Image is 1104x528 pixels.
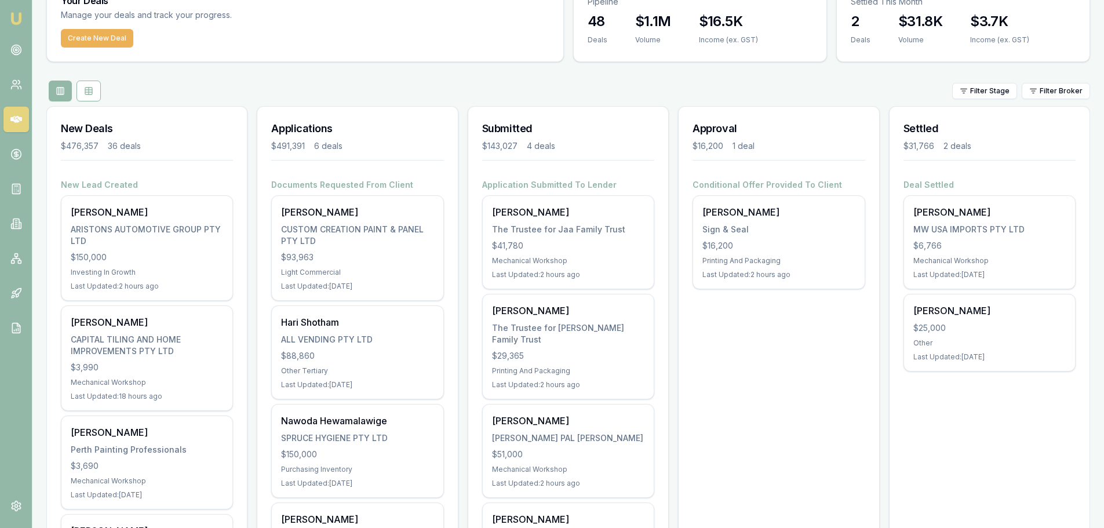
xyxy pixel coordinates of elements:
div: $3,990 [71,362,223,373]
div: $150,000 [71,252,223,263]
div: [PERSON_NAME] [913,205,1066,219]
div: $491,391 [271,140,305,152]
div: $88,860 [281,350,433,362]
div: 1 deal [733,140,755,152]
h3: New Deals [61,121,233,137]
div: Last Updated: [DATE] [281,479,433,488]
h3: Settled [903,121,1076,137]
h3: 2 [851,12,870,31]
h3: $3.7K [970,12,1029,31]
div: Mechanical Workshop [492,256,644,265]
div: Last Updated: [DATE] [281,282,433,291]
div: $93,963 [281,252,433,263]
div: [PERSON_NAME] [492,512,644,526]
div: $29,365 [492,350,644,362]
div: Printing And Packaging [492,366,644,376]
button: Filter Stage [952,83,1017,99]
div: Perth Painting Professionals [71,444,223,456]
div: [PERSON_NAME] [492,304,644,318]
div: $25,000 [913,322,1066,334]
div: Last Updated: 2 hours ago [492,270,644,279]
h4: Deal Settled [903,179,1076,191]
span: Filter Stage [970,86,1010,96]
div: [PERSON_NAME] [281,205,433,219]
button: Create New Deal [61,29,133,48]
div: [PERSON_NAME] [492,205,644,219]
div: CUSTOM CREATION PAINT & PANEL PTY LTD [281,224,433,247]
div: $3,690 [71,460,223,472]
h3: $31.8K [898,12,942,31]
div: $51,000 [492,449,644,460]
div: $6,766 [913,240,1066,252]
div: Income (ex. GST) [970,35,1029,45]
div: [PERSON_NAME] PAL [PERSON_NAME] [492,432,644,444]
div: Last Updated: 18 hours ago [71,392,223,401]
div: 2 deals [943,140,971,152]
div: Investing In Growth [71,268,223,277]
div: Purchasing Inventory [281,465,433,474]
div: Deals [588,35,607,45]
div: MW USA IMPORTS PTY LTD [913,224,1066,235]
div: Deals [851,35,870,45]
div: Mechanical Workshop [71,476,223,486]
div: Mechanical Workshop [492,465,644,474]
div: ARISTONS AUTOMOTIVE GROUP PTY LTD [71,224,223,247]
div: Mechanical Workshop [913,256,1066,265]
div: ALL VENDING PTY LTD [281,334,433,345]
div: [PERSON_NAME] [702,205,855,219]
div: [PERSON_NAME] [71,205,223,219]
div: $31,766 [903,140,934,152]
h4: Conditional Offer Provided To Client [693,179,865,191]
div: The Trustee for [PERSON_NAME] Family Trust [492,322,644,345]
div: $150,000 [281,449,433,460]
div: Volume [898,35,942,45]
div: Printing And Packaging [702,256,855,265]
div: $41,780 [492,240,644,252]
div: Last Updated: [DATE] [913,270,1066,279]
h4: Documents Requested From Client [271,179,443,191]
div: [PERSON_NAME] [281,512,433,526]
div: [PERSON_NAME] [71,315,223,329]
p: Manage your deals and track your progress. [61,9,358,22]
h3: 48 [588,12,607,31]
img: emu-icon-u.png [9,12,23,26]
div: Nawoda Hewamalawige [281,414,433,428]
div: $476,357 [61,140,99,152]
div: 36 deals [108,140,141,152]
div: Last Updated: 2 hours ago [492,380,644,389]
h3: Applications [271,121,443,137]
div: The Trustee for Jaa Family Trust [492,224,644,235]
h4: New Lead Created [61,179,233,191]
span: Filter Broker [1040,86,1083,96]
div: SPRUCE HYGIENE PTY LTD [281,432,433,444]
div: 4 deals [527,140,555,152]
div: $143,027 [482,140,518,152]
div: Light Commercial [281,268,433,277]
button: Filter Broker [1022,83,1090,99]
div: Last Updated: [DATE] [71,490,223,500]
div: Mechanical Workshop [71,378,223,387]
div: Hari Shotham [281,315,433,329]
div: [PERSON_NAME] [492,414,644,428]
div: Other Tertiary [281,366,433,376]
div: Income (ex. GST) [699,35,758,45]
div: Last Updated: 2 hours ago [71,282,223,291]
div: Sign & Seal [702,224,855,235]
h3: Approval [693,121,865,137]
h3: $16.5K [699,12,758,31]
div: [PERSON_NAME] [71,425,223,439]
div: 6 deals [314,140,343,152]
h3: $1.1M [635,12,671,31]
div: Last Updated: [DATE] [281,380,433,389]
div: CAPITAL TILING AND HOME IMPROVEMENTS PTY LTD [71,334,223,357]
div: $16,200 [693,140,723,152]
div: Volume [635,35,671,45]
div: $16,200 [702,240,855,252]
div: Other [913,338,1066,348]
h4: Application Submitted To Lender [482,179,654,191]
div: Last Updated: 2 hours ago [492,479,644,488]
div: Last Updated: [DATE] [913,352,1066,362]
div: Last Updated: 2 hours ago [702,270,855,279]
div: [PERSON_NAME] [913,304,1066,318]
